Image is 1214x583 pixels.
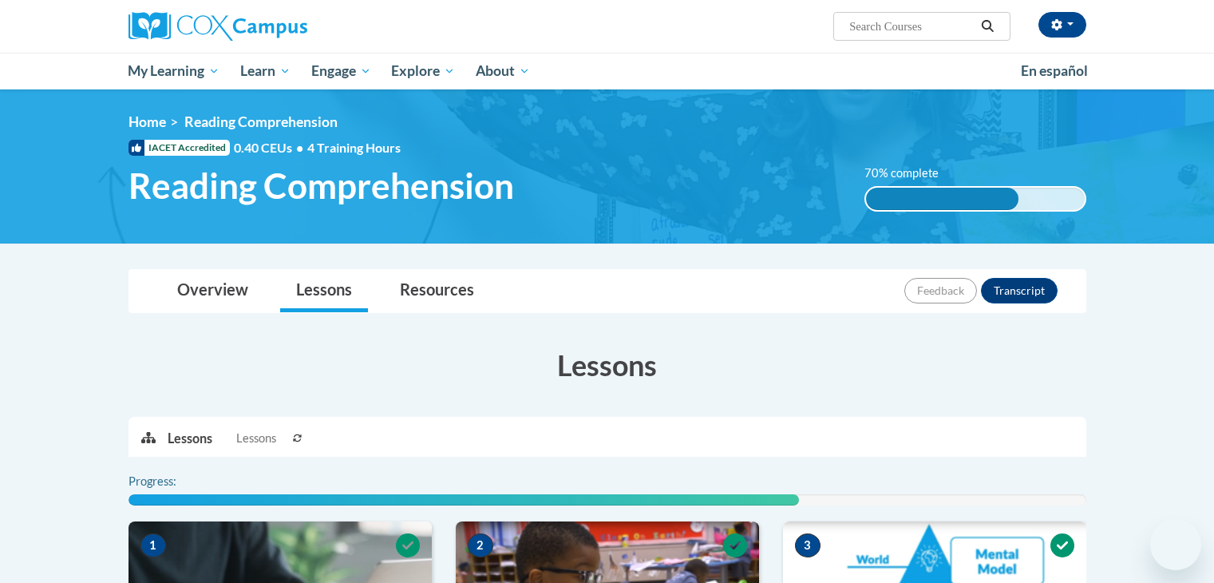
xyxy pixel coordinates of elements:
[307,140,401,155] span: 4 Training Hours
[280,270,368,312] a: Lessons
[129,12,307,41] img: Cox Campus
[129,113,166,130] a: Home
[848,17,975,36] input: Search Courses
[904,278,977,303] button: Feedback
[301,53,382,89] a: Engage
[168,430,212,447] p: Lessons
[129,12,432,41] a: Cox Campus
[981,278,1058,303] button: Transcript
[140,533,166,557] span: 1
[864,165,956,182] label: 70% complete
[236,430,276,447] span: Lessons
[384,270,490,312] a: Resources
[240,61,291,81] span: Learn
[129,140,230,156] span: IACET Accredited
[296,140,303,155] span: •
[129,165,514,207] span: Reading Comprehension
[1150,519,1201,570] iframe: Button to launch messaging window
[1021,62,1088,79] span: En español
[129,345,1086,385] h3: Lessons
[311,61,371,81] span: Engage
[161,270,264,312] a: Overview
[468,533,493,557] span: 2
[118,53,231,89] a: My Learning
[476,61,530,81] span: About
[975,17,999,36] button: Search
[230,53,301,89] a: Learn
[128,61,219,81] span: My Learning
[866,188,1018,210] div: 70% complete
[184,113,338,130] span: Reading Comprehension
[381,53,465,89] a: Explore
[795,533,821,557] span: 3
[1038,12,1086,38] button: Account Settings
[391,61,455,81] span: Explore
[234,139,307,157] span: 0.40 CEUs
[1010,54,1098,88] a: En español
[105,53,1110,89] div: Main menu
[465,53,540,89] a: About
[129,473,220,490] label: Progress:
